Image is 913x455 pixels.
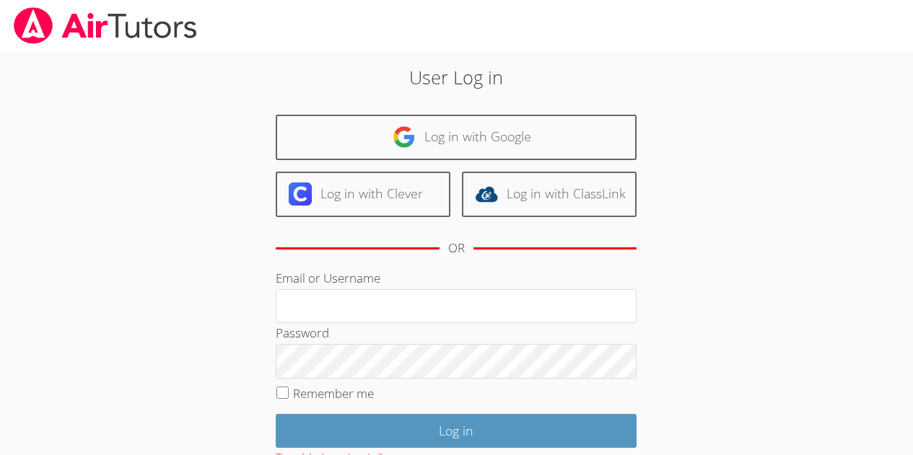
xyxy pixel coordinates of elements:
[475,182,498,206] img: classlink-logo-d6bb404cc1216ec64c9a2012d9dc4662098be43eaf13dc465df04b49fa7ab582.svg
[12,7,198,44] img: airtutors_banner-c4298cdbf04f3fff15de1276eac7730deb9818008684d7c2e4769d2f7ddbe033.png
[393,125,416,149] img: google-logo-50288ca7cdecda66e5e0955fdab243c47b7ad437acaf1139b6f446037453330a.svg
[448,238,465,259] div: OR
[293,385,374,402] label: Remember me
[276,172,450,217] a: Log in with Clever
[462,172,637,217] a: Log in with ClassLink
[276,270,380,286] label: Email or Username
[276,324,329,341] label: Password
[276,115,637,160] a: Log in with Google
[210,63,703,91] h2: User Log in
[276,414,637,448] input: Log in
[289,182,312,206] img: clever-logo-6eab21bc6e7a338710f1a6ff85c0baf02591cd810cc4098c63d3a4b26e2feb20.svg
